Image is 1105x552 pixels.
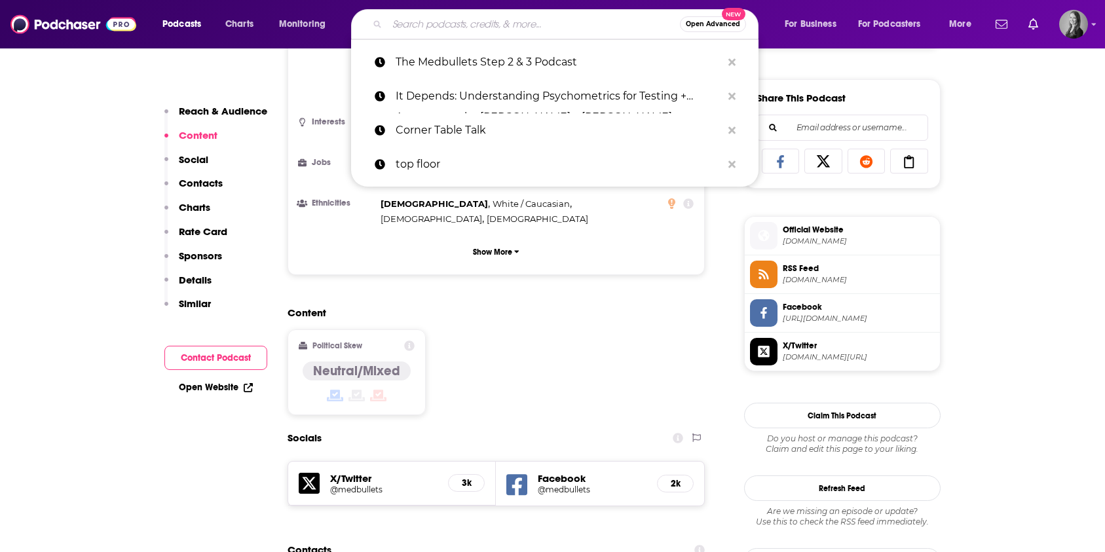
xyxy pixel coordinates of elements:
[164,129,217,153] button: Content
[164,274,212,298] button: Details
[744,403,941,428] button: Claim This Podcast
[783,340,935,352] span: X/Twitter
[179,177,223,189] p: Contacts
[1023,13,1043,35] a: Show notifications dropdown
[1059,10,1088,39] button: Show profile menu
[179,297,211,310] p: Similar
[686,21,740,28] span: Open Advanced
[750,261,935,288] a: RSS Feed[DOMAIN_NAME]
[538,472,646,485] h5: Facebook
[164,225,227,249] button: Rate Card
[312,341,362,350] h2: Political Skew
[179,382,253,393] a: Open Website
[783,224,935,236] span: Official Website
[270,14,343,35] button: open menu
[162,15,201,33] span: Podcasts
[387,14,680,35] input: Search podcasts, credits, & more...
[1059,10,1088,39] span: Logged in as katieTBG
[783,301,935,313] span: Facebook
[364,9,771,39] div: Search podcasts, credits, & more...
[299,240,694,264] button: Show More
[164,346,267,370] button: Contact Podcast
[381,196,490,212] span: ,
[757,115,928,141] div: Search followers
[750,299,935,327] a: Facebook[URL][DOMAIN_NAME]
[10,12,136,37] img: Podchaser - Follow, Share and Rate Podcasts
[783,263,935,274] span: RSS Feed
[396,147,722,181] p: top floor
[493,198,570,209] span: White / Caucasian
[179,153,208,166] p: Social
[757,92,846,104] h3: Share This Podcast
[750,338,935,365] a: X/Twitter[DOMAIN_NAME][URL]
[722,8,745,20] span: New
[949,15,971,33] span: More
[776,14,853,35] button: open menu
[330,485,438,494] a: @medbullets
[217,14,261,35] a: Charts
[744,506,941,527] div: Are we missing an episode or update? Use this to check the RSS feed immediately.
[473,248,512,257] p: Show More
[288,426,322,451] h2: Socials
[351,79,759,113] a: It Depends: Understanding Psychometrics for Testing + Assessment, by [PERSON_NAME] + [PERSON_NAME]
[1059,10,1088,39] img: User Profile
[279,15,326,33] span: Monitoring
[351,147,759,181] a: top floor
[783,352,935,362] span: twitter.com/medbullets
[783,314,935,323] span: https://www.facebook.com/medbullets
[179,249,222,262] p: Sponsors
[351,113,759,147] a: Corner Table Talk
[990,13,1013,35] a: Show notifications dropdown
[396,113,722,147] p: Corner Table Talk
[164,153,208,177] button: Social
[785,15,836,33] span: For Business
[164,201,210,225] button: Charts
[179,225,227,238] p: Rate Card
[381,198,488,209] span: [DEMOGRAPHIC_DATA]
[783,275,935,285] span: anchor.fm
[179,274,212,286] p: Details
[538,485,646,494] a: @medbullets
[153,14,218,35] button: open menu
[164,297,211,322] button: Similar
[179,129,217,141] p: Content
[381,213,482,224] span: [DEMOGRAPHIC_DATA]
[179,201,210,213] p: Charts
[762,149,800,174] a: Share on Facebook
[299,199,375,208] h3: Ethnicities
[744,433,941,444] span: Do you host or manage this podcast?
[680,16,746,32] button: Open AdvancedNew
[744,433,941,454] div: Claim and edit this page to your liking.
[164,177,223,201] button: Contacts
[848,149,886,174] a: Share on Reddit
[396,79,722,113] p: It Depends: Understanding Psychometrics for Testing + Assessment, by Dr. Amanda Dainis + Tim Burnett
[750,222,935,249] a: Official Website[DOMAIN_NAME]
[299,118,375,126] h3: Interests
[299,158,375,167] h3: Jobs
[493,196,572,212] span: ,
[351,45,759,79] a: The Medbullets Step 2 & 3 Podcast
[858,15,921,33] span: For Podcasters
[850,14,940,35] button: open menu
[179,105,267,117] p: Reach & Audience
[459,477,474,488] h5: 3k
[330,472,438,485] h5: X/Twitter
[164,249,222,274] button: Sponsors
[890,149,928,174] a: Copy Link
[396,45,722,79] p: The Medbullets Step 2 & 3 Podcast
[768,115,917,140] input: Email address or username...
[940,14,988,35] button: open menu
[164,105,267,129] button: Reach & Audience
[487,213,588,224] span: [DEMOGRAPHIC_DATA]
[288,306,695,319] h2: Content
[313,363,400,379] h4: Neutral/Mixed
[804,149,842,174] a: Share on X/Twitter
[668,478,683,489] h5: 2k
[744,475,941,501] button: Refresh Feed
[783,236,935,246] span: step2.medbullets.com
[225,15,253,33] span: Charts
[381,212,484,227] span: ,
